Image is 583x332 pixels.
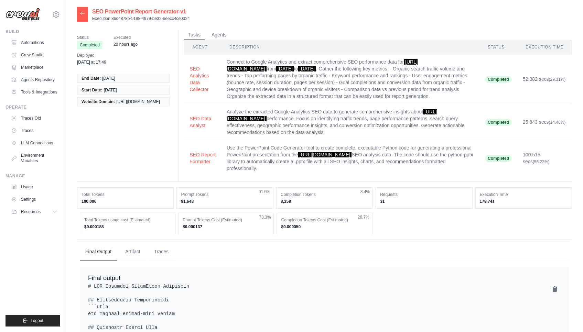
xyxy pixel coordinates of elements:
[184,30,205,40] button: Tasks
[190,151,216,165] button: SEO Report Formatter
[116,99,160,104] span: [URL][DOMAIN_NAME]
[221,54,479,104] td: Connect to Google Analytics and extract comprehensive SEO performance data for from to . Gather t...
[207,30,231,40] button: Agents
[6,29,60,34] div: Build
[82,87,102,93] span: Start Date:
[6,104,60,110] div: Operate
[221,40,479,54] th: Description
[6,8,40,21] img: Logo
[8,206,60,217] button: Resources
[84,217,171,223] dt: Total Tokens usage cost (Estimated)
[533,159,550,164] span: (56.23%)
[549,120,566,125] span: (14.46%)
[183,224,269,230] dd: $0.000137
[517,40,572,54] th: Execution Time
[485,155,512,162] span: Completed
[517,140,572,176] td: 100.515 secs
[281,192,368,197] dt: Completion Tokens
[114,34,138,41] span: Executed
[358,214,369,220] span: 26.7%
[380,192,468,197] dt: Requests
[21,209,41,214] span: Resources
[221,140,479,176] td: Use the PowerPoint Code Generator tool to create complete, executable Python code for generating ...
[92,16,190,21] p: Execution 8bd4878b-5188-4979-be32-6eecc4ce0d24
[8,113,60,124] a: Traces Old
[549,77,566,82] span: (29.31%)
[276,66,294,71] span: [DATE]
[77,34,102,41] span: Status
[82,199,169,204] dd: 100,006
[149,243,174,261] button: Traces
[80,243,117,261] button: Final Output
[8,49,60,60] a: Crew Studio
[183,217,269,223] dt: Prompt Tokens Cost (Estimated)
[77,41,102,49] span: Completed
[181,192,269,197] dt: Prompt Tokens
[8,87,60,98] a: Tools & Integrations
[6,173,60,179] div: Manage
[6,315,60,327] button: Logout
[82,192,169,197] dt: Total Tokens
[8,74,60,85] a: Agents Repository
[181,199,269,204] dd: 91,648
[8,181,60,192] a: Usage
[114,42,138,47] time: September 24, 2025 at 00:59 PDT
[360,189,370,195] span: 8.4%
[281,217,368,223] dt: Completion Tokens Cost (Estimated)
[8,194,60,205] a: Settings
[298,152,352,157] span: [URL][DOMAIN_NAME]
[92,8,190,16] h2: SEO PowerPoint Report Generator-v1
[517,104,572,140] td: 25.843 secs
[8,150,60,166] a: Environment Variables
[485,76,512,83] span: Completed
[380,199,468,204] dd: 31
[8,37,60,48] a: Automations
[184,40,221,54] th: Agent
[84,224,171,230] dd: $0.000188
[8,125,60,136] a: Traces
[88,275,120,281] span: Final output
[8,62,60,73] a: Marketplace
[8,137,60,148] a: LLM Connections
[77,52,106,59] span: Deployed
[259,214,271,220] span: 73.3%
[82,99,115,104] span: Website Domain:
[190,65,216,93] button: SEO Analytics Data Collector
[190,115,216,129] button: SEO Data Analyst
[298,66,316,71] span: [DATE]
[281,224,368,230] dd: $0.000050
[480,192,568,197] dt: Execution Time
[77,60,106,65] time: September 23, 2025 at 17:46 PDT
[485,119,512,126] span: Completed
[120,243,146,261] button: Artifact
[104,87,117,93] span: [DATE]
[281,199,368,204] dd: 8,358
[31,318,43,323] span: Logout
[517,54,572,104] td: 52.382 secs
[221,104,479,140] td: Analyze the extracted Google Analytics SEO data to generate comprehensive insights about performa...
[480,199,568,204] dd: 178.74s
[479,40,517,54] th: Status
[102,76,115,81] span: [DATE]
[82,76,101,81] span: End Date:
[259,189,270,195] span: 91.6%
